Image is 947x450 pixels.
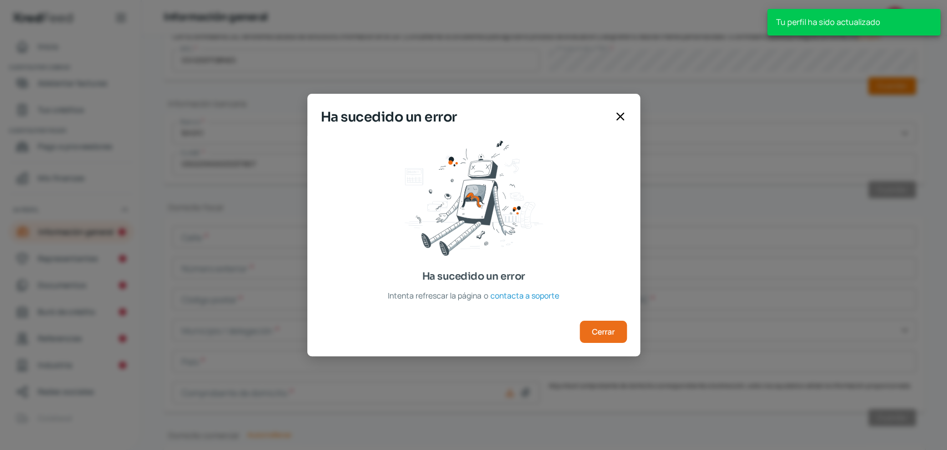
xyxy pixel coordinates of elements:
[388,289,482,302] span: Intenta refrescar la página
[404,140,543,256] img: Ha sucedido un error
[592,328,615,336] span: Cerrar
[321,107,609,127] span: Ha sucedido un error
[580,321,627,343] button: Cerrar
[422,269,525,284] span: Ha sucedido un error
[490,289,559,302] span: contacta a soporte
[484,289,488,302] span: o
[767,9,940,36] div: Tu perfil ha sido actualizado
